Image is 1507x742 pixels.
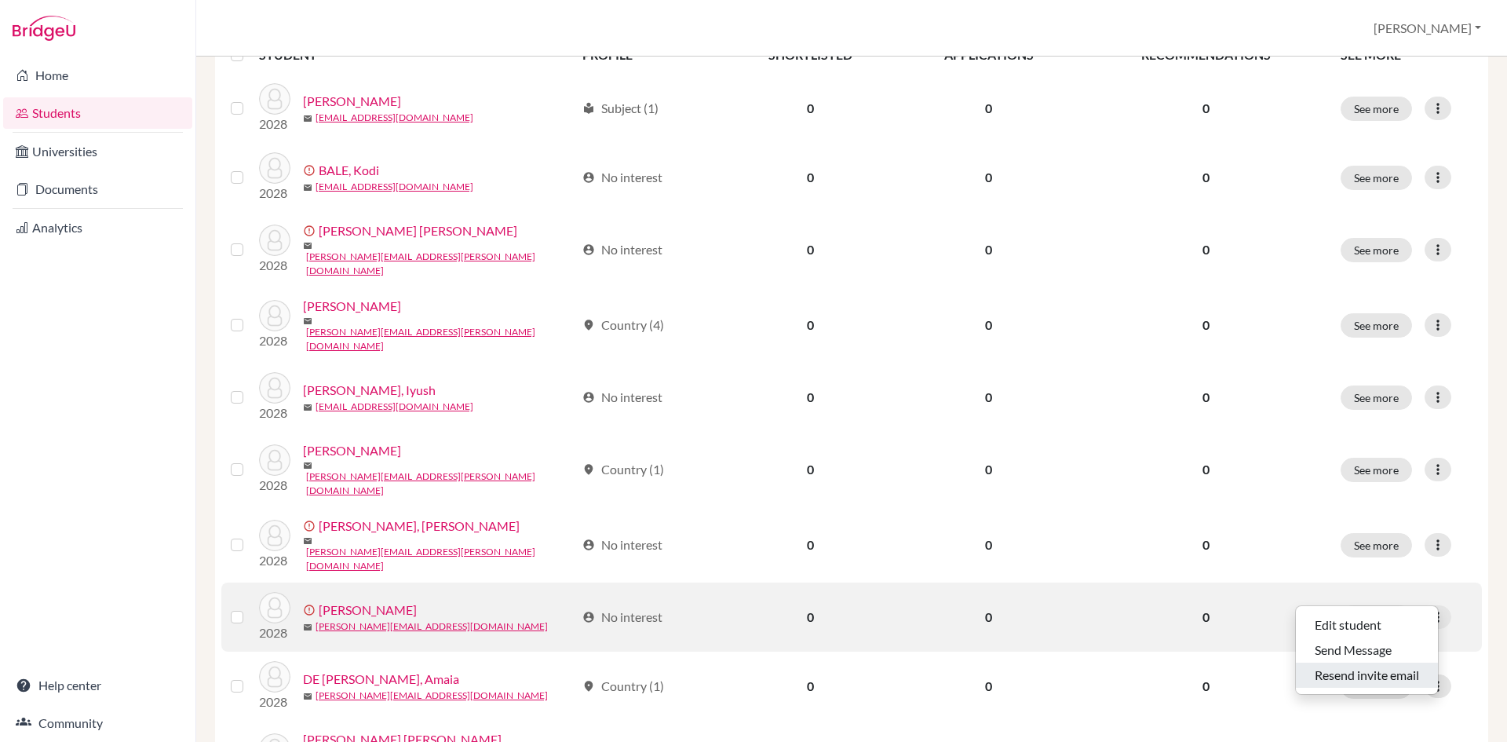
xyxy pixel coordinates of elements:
[306,545,575,573] a: [PERSON_NAME][EMAIL_ADDRESS][PERSON_NAME][DOMAIN_NAME]
[582,168,662,187] div: No interest
[259,444,290,476] img: Bray-Melville, Grace
[303,403,312,412] span: mail
[1090,316,1322,334] p: 0
[582,391,595,404] span: account_circle
[897,432,1080,507] td: 0
[1341,458,1412,482] button: See more
[1296,612,1438,638] button: Edit student
[303,670,459,689] a: DE [PERSON_NAME], Amaia
[582,99,659,118] div: Subject (1)
[724,143,897,212] td: 0
[303,114,312,123] span: mail
[1296,663,1438,688] button: Resend invite email
[316,689,548,703] a: [PERSON_NAME][EMAIL_ADDRESS][DOMAIN_NAME]
[303,520,319,532] span: error_outline
[582,539,595,551] span: account_circle
[1341,166,1412,190] button: See more
[1296,638,1438,663] button: Send Message
[316,400,473,414] a: [EMAIL_ADDRESS][DOMAIN_NAME]
[582,463,595,476] span: location_on
[303,461,312,470] span: mail
[897,143,1080,212] td: 0
[3,60,192,91] a: Home
[897,212,1080,287] td: 0
[582,535,662,554] div: No interest
[259,623,290,642] p: 2028
[259,225,290,256] img: BENITEZ REGER, Lucas
[1090,460,1322,479] p: 0
[303,225,319,237] span: error_outline
[259,661,290,693] img: DE LEON VEGA, Amaia
[319,601,417,620] a: [PERSON_NAME]
[582,102,595,115] span: local_library
[897,74,1080,143] td: 0
[1341,386,1412,410] button: See more
[259,152,290,184] img: BALE, Kodi
[897,507,1080,583] td: 0
[259,592,290,623] img: COHEN, Max
[306,250,575,278] a: [PERSON_NAME][EMAIL_ADDRESS][PERSON_NAME][DOMAIN_NAME]
[303,297,401,316] a: [PERSON_NAME]
[259,256,290,275] p: 2028
[1090,535,1322,554] p: 0
[303,381,436,400] a: [PERSON_NAME], Iyush
[13,16,75,41] img: Bridge-U
[3,174,192,205] a: Documents
[259,404,290,422] p: 2028
[897,363,1080,432] td: 0
[724,363,897,432] td: 0
[1090,388,1322,407] p: 0
[306,470,575,498] a: [PERSON_NAME][EMAIL_ADDRESS][PERSON_NAME][DOMAIN_NAME]
[582,680,595,693] span: location_on
[1090,240,1322,259] p: 0
[1090,168,1322,187] p: 0
[259,300,290,331] img: BHAGWANI, Sanvi
[303,92,401,111] a: [PERSON_NAME]
[259,551,290,570] p: 2028
[1090,608,1322,627] p: 0
[259,693,290,711] p: 2028
[316,620,548,634] a: [PERSON_NAME][EMAIL_ADDRESS][DOMAIN_NAME]
[303,183,312,192] span: mail
[259,83,290,115] img: AYENSA FUENTES, Pablo
[259,372,290,404] img: BHATIA, Iyush
[582,240,662,259] div: No interest
[319,517,520,535] a: [PERSON_NAME], [PERSON_NAME]
[724,287,897,363] td: 0
[306,325,575,353] a: [PERSON_NAME][EMAIL_ADDRESS][PERSON_NAME][DOMAIN_NAME]
[582,316,664,334] div: Country (4)
[1341,533,1412,557] button: See more
[724,507,897,583] td: 0
[582,388,662,407] div: No interest
[3,97,192,129] a: Students
[724,652,897,721] td: 0
[303,536,312,546] span: mail
[303,316,312,326] span: mail
[259,184,290,203] p: 2028
[1341,97,1412,121] button: See more
[724,74,897,143] td: 0
[724,432,897,507] td: 0
[3,707,192,739] a: Community
[582,171,595,184] span: account_circle
[582,677,664,696] div: Country (1)
[1090,99,1322,118] p: 0
[319,161,379,180] a: BALE, Kodi
[259,476,290,495] p: 2028
[303,441,401,460] a: [PERSON_NAME]
[316,111,473,125] a: [EMAIL_ADDRESS][DOMAIN_NAME]
[259,115,290,133] p: 2028
[582,608,662,627] div: No interest
[724,212,897,287] td: 0
[1341,238,1412,262] button: See more
[259,520,290,551] img: BRAY MELVILLE, Grace
[3,670,192,701] a: Help center
[582,319,595,331] span: location_on
[259,331,290,350] p: 2028
[303,604,319,616] span: error_outline
[582,460,664,479] div: Country (1)
[316,180,473,194] a: [EMAIL_ADDRESS][DOMAIN_NAME]
[303,164,319,177] span: error_outline
[303,241,312,250] span: mail
[303,692,312,701] span: mail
